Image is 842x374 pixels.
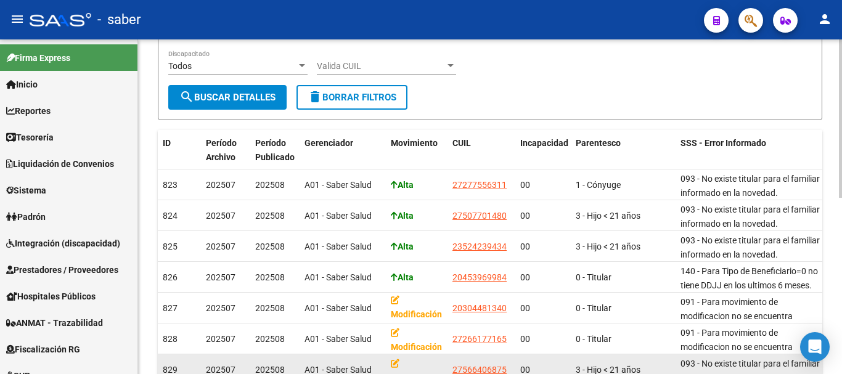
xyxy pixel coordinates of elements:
[6,78,38,91] span: Inicio
[800,332,830,362] div: Open Intercom Messenger
[163,303,178,313] span: 827
[296,85,407,110] button: Borrar Filtros
[305,242,372,251] span: A01 - Saber Salud
[6,157,114,171] span: Liquidación de Convenios
[681,328,793,366] span: 091 - Para movimiento de modificacion no se encuentra registro.
[255,180,285,190] span: 202508
[6,131,54,144] span: Tesorería
[576,242,640,251] span: 3 - Hijo < 21 años
[681,266,818,290] span: 140 - Para Tipo de Beneficiario=0 no tiene DDJJ en los ultimos 6 meses.
[201,130,250,171] datatable-header-cell: Período Archivo
[206,211,235,221] span: 202507
[520,138,568,148] span: Incapacidad
[391,328,442,352] strong: Modificación
[255,211,285,221] span: 202508
[452,303,507,313] span: 20304481340
[255,272,285,282] span: 202508
[97,6,141,33] span: - saber
[452,242,507,251] span: 23524239434
[6,290,96,303] span: Hospitales Públicos
[163,211,178,221] span: 824
[206,242,235,251] span: 202507
[576,138,621,148] span: Parentesco
[391,138,438,148] span: Movimiento
[448,130,515,171] datatable-header-cell: CUIL
[206,138,237,162] span: Período Archivo
[520,270,566,285] div: 00
[250,130,300,171] datatable-header-cell: Período Publicado
[576,334,611,344] span: 0 - Titular
[452,138,471,148] span: CUIL
[6,237,120,250] span: Integración (discapacidad)
[520,178,566,192] div: 00
[168,85,287,110] button: Buscar Detalles
[179,89,194,104] mat-icon: search
[206,272,235,282] span: 202507
[576,272,611,282] span: 0 - Titular
[452,180,507,190] span: 27277556311
[520,301,566,315] div: 00
[255,138,295,162] span: Período Publicado
[163,334,178,344] span: 828
[6,316,103,330] span: ANMAT - Trazabilidad
[6,104,51,118] span: Reportes
[317,61,445,71] span: Valida CUIL
[452,334,507,344] span: 27266177165
[158,130,201,171] datatable-header-cell: ID
[305,138,353,148] span: Gerenciador
[520,240,566,254] div: 00
[681,297,793,335] span: 091 - Para movimiento de modificacion no se encuentra registro.
[305,180,372,190] span: A01 - Saber Salud
[163,180,178,190] span: 823
[308,92,396,103] span: Borrar Filtros
[255,242,285,251] span: 202508
[168,61,192,71] span: Todos
[308,89,322,104] mat-icon: delete
[179,92,276,103] span: Buscar Detalles
[255,334,285,344] span: 202508
[391,295,442,319] strong: Modificación
[576,303,611,313] span: 0 - Titular
[206,334,235,344] span: 202507
[391,211,414,221] strong: Alta
[452,211,507,221] span: 27507701480
[6,184,46,197] span: Sistema
[386,130,448,171] datatable-header-cell: Movimiento
[300,130,386,171] datatable-header-cell: Gerenciador
[515,130,571,171] datatable-header-cell: Incapacidad
[681,205,820,229] span: 093 - No existe titular para el familiar informado en la novedad.
[681,138,766,148] span: SSS - Error Informado
[681,174,820,198] span: 093 - No existe titular para el familiar informado en la novedad.
[391,272,414,282] strong: Alta
[206,303,235,313] span: 202507
[817,12,832,26] mat-icon: person
[6,263,118,277] span: Prestadores / Proveedores
[206,180,235,190] span: 202507
[676,130,830,171] datatable-header-cell: SSS - Error Informado
[6,51,70,65] span: Firma Express
[576,180,621,190] span: 1 - Cónyuge
[452,272,507,282] span: 20453969984
[163,138,171,148] span: ID
[681,235,820,259] span: 093 - No existe titular para el familiar informado en la novedad.
[305,211,372,221] span: A01 - Saber Salud
[6,210,46,224] span: Padrón
[391,180,414,190] strong: Alta
[163,242,178,251] span: 825
[391,242,414,251] strong: Alta
[305,303,372,313] span: A01 - Saber Salud
[571,130,676,171] datatable-header-cell: Parentesco
[305,334,372,344] span: A01 - Saber Salud
[520,332,566,346] div: 00
[305,272,372,282] span: A01 - Saber Salud
[520,209,566,223] div: 00
[255,303,285,313] span: 202508
[6,343,80,356] span: Fiscalización RG
[10,12,25,26] mat-icon: menu
[163,272,178,282] span: 826
[576,211,640,221] span: 3 - Hijo < 21 años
